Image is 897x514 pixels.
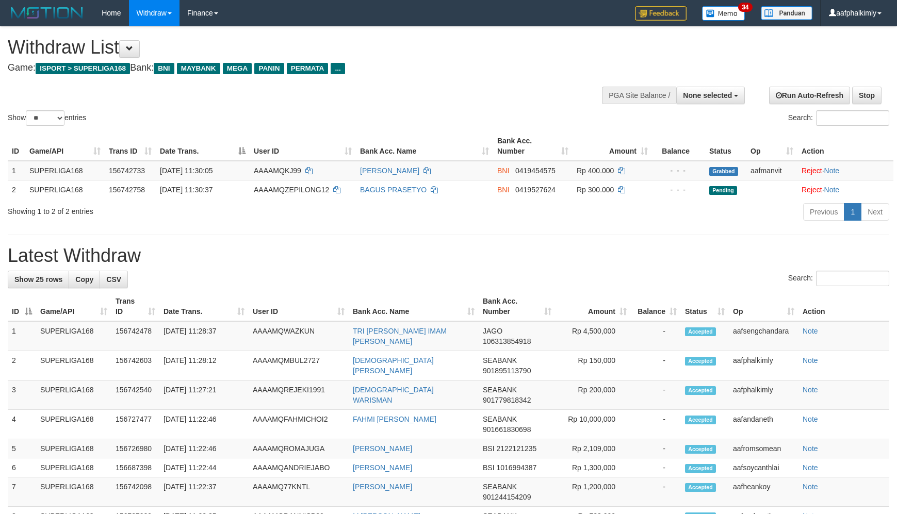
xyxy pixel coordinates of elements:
th: Status [705,131,746,161]
h4: Game: Bank: [8,63,588,73]
a: [DEMOGRAPHIC_DATA] WARISMAN [353,386,434,404]
td: aafandaneth [729,410,798,439]
th: Action [797,131,893,161]
span: Accepted [685,386,716,395]
th: Game/API: activate to sort column ascending [25,131,105,161]
td: Rp 4,500,000 [556,321,631,351]
td: Rp 1,200,000 [556,477,631,507]
td: 6 [8,458,36,477]
td: 156742478 [111,321,159,351]
a: Note [803,415,818,423]
th: Trans ID: activate to sort column ascending [105,131,156,161]
a: Next [861,203,889,221]
td: AAAAMQANDRIEJABO [249,458,349,477]
span: Copy [75,275,93,284]
span: 34 [738,3,752,12]
td: 156742603 [111,351,159,380]
td: 2 [8,351,36,380]
td: 156726980 [111,439,159,458]
a: [PERSON_NAME] [353,444,412,453]
a: [PERSON_NAME] [360,167,419,175]
td: aafphalkimly [729,380,798,410]
td: [DATE] 11:22:44 [159,458,249,477]
th: Bank Acc. Number: activate to sort column ascending [493,131,573,161]
span: SEABANK [483,415,517,423]
td: · [797,180,893,199]
span: Accepted [685,357,716,366]
td: aafmanvit [746,161,797,180]
span: 156742733 [109,167,145,175]
div: - - - [656,165,701,176]
td: 156687398 [111,458,159,477]
td: - [631,458,681,477]
a: Stop [852,87,882,104]
td: SUPERLIGA168 [36,351,111,380]
a: Note [803,463,818,472]
img: panduan.png [761,6,812,20]
td: [DATE] 11:28:37 [159,321,249,351]
td: AAAAMQREJEKI1991 [249,380,349,410]
td: 5 [8,439,36,458]
h1: Withdraw List [8,37,588,58]
th: Game/API: activate to sort column ascending [36,292,111,321]
td: SUPERLIGA168 [36,477,111,507]
div: Showing 1 to 2 of 2 entries [8,202,366,217]
td: [DATE] 11:27:21 [159,380,249,410]
th: Status: activate to sort column ascending [681,292,729,321]
div: PGA Site Balance / [602,87,676,104]
td: Rp 2,109,000 [556,439,631,458]
th: User ID: activate to sort column ascending [250,131,356,161]
a: Reject [802,186,822,194]
td: 3 [8,380,36,410]
th: Action [798,292,889,321]
td: AAAAMQMBUL2727 [249,351,349,380]
span: BNI [154,63,174,74]
th: Amount: activate to sort column ascending [573,131,652,161]
span: JAGO [483,327,502,335]
span: Rp 400.000 [577,167,614,175]
span: Copy 0419454575 to clipboard [515,167,556,175]
span: MAYBANK [177,63,220,74]
td: Rp 10,000,000 [556,410,631,439]
span: Accepted [685,464,716,473]
td: - [631,380,681,410]
td: aafsoycanthlai [729,458,798,477]
img: Feedback.jpg [635,6,687,21]
th: Bank Acc. Number: activate to sort column ascending [479,292,556,321]
th: Amount: activate to sort column ascending [556,292,631,321]
span: Accepted [685,416,716,424]
td: AAAAMQROMAJUGA [249,439,349,458]
td: 1 [8,161,25,180]
a: Note [803,386,818,394]
td: Rp 150,000 [556,351,631,380]
a: Note [803,444,818,453]
span: Copy 1016994387 to clipboard [496,463,536,472]
td: aafromsomean [729,439,798,458]
a: [PERSON_NAME] [353,483,412,491]
span: Copy 901244154209 to clipboard [483,493,531,501]
h1: Latest Withdraw [8,245,889,266]
td: AAAAMQWAZKUN [249,321,349,351]
span: Grabbed [709,167,738,176]
td: - [631,410,681,439]
span: SEABANK [483,356,517,364]
span: ISPORT > SUPERLIGA168 [36,63,130,74]
td: 2 [8,180,25,199]
span: None selected [683,91,732,100]
td: 7 [8,477,36,507]
span: Copy 901895113790 to clipboard [483,367,531,375]
td: 156727477 [111,410,159,439]
a: BAGUS PRASETYO [360,186,427,194]
span: Pending [709,186,737,195]
span: Accepted [685,445,716,454]
td: AAAAMQ77KNTL [249,477,349,507]
span: MEGA [223,63,252,74]
a: Note [803,356,818,364]
span: ... [331,63,345,74]
span: Accepted [685,483,716,492]
span: BNI [497,167,509,175]
a: Previous [803,203,844,221]
td: 4 [8,410,36,439]
th: Balance: activate to sort column ascending [631,292,681,321]
td: 156742098 [111,477,159,507]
